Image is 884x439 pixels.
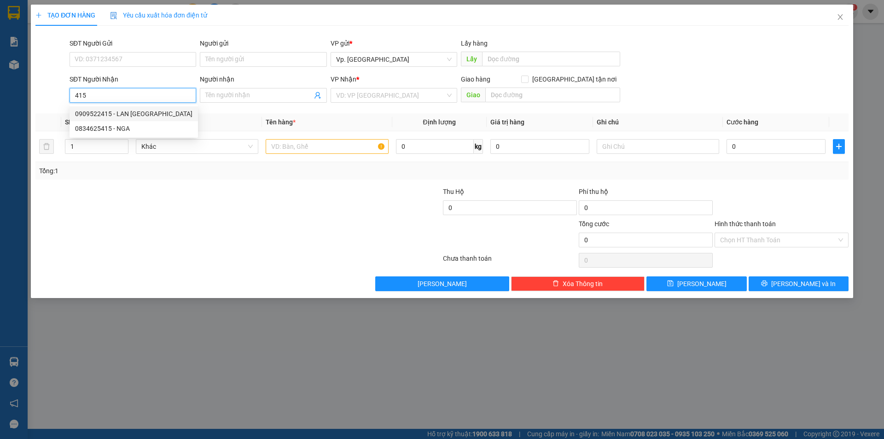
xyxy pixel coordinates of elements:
[141,140,253,153] span: Khác
[715,220,776,228] label: Hình thức thanh toán
[70,38,196,48] div: SĐT Người Gửi
[39,139,54,154] button: delete
[490,139,589,154] input: 0
[266,118,296,126] span: Tên hàng
[461,88,485,102] span: Giao
[200,74,326,84] div: Người nhận
[579,220,609,228] span: Tổng cước
[331,38,457,48] div: VP gửi
[579,187,713,200] div: Phí thu hộ
[485,88,620,102] input: Dọc đường
[418,279,467,289] span: [PERSON_NAME]
[65,118,72,126] span: SL
[563,279,603,289] span: Xóa Thông tin
[336,53,452,66] span: Vp. Phan Rang
[12,59,51,103] b: An Anh Limousine
[827,5,853,30] button: Close
[461,52,482,66] span: Lấy
[597,139,719,154] input: Ghi Chú
[443,188,464,195] span: Thu Hộ
[593,113,723,131] th: Ghi chú
[70,121,198,136] div: 0834625415 - NGA
[749,276,849,291] button: printer[PERSON_NAME] và In
[461,76,490,83] span: Giao hàng
[833,139,845,154] button: plus
[39,166,341,176] div: Tổng: 1
[75,109,192,119] div: 0909522415 - LAN [GEOGRAPHIC_DATA]
[727,118,758,126] span: Cước hàng
[59,13,88,88] b: Biên nhận gởi hàng hóa
[442,253,578,269] div: Chưa thanh toán
[375,276,509,291] button: [PERSON_NAME]
[35,12,95,19] span: TẠO ĐƠN HÀNG
[314,92,321,99] span: user-add
[110,12,117,19] img: icon
[474,139,483,154] span: kg
[461,40,488,47] span: Lấy hàng
[771,279,836,289] span: [PERSON_NAME] và In
[110,12,207,19] span: Yêu cầu xuất hóa đơn điện tử
[667,280,674,287] span: save
[331,76,356,83] span: VP Nhận
[646,276,746,291] button: save[PERSON_NAME]
[677,279,727,289] span: [PERSON_NAME]
[266,139,388,154] input: VD: Bàn, Ghế
[70,106,198,121] div: 0909522415 - LAN ANH
[482,52,620,66] input: Dọc đường
[529,74,620,84] span: [GEOGRAPHIC_DATA] tận nơi
[511,276,645,291] button: deleteXóa Thông tin
[70,74,196,84] div: SĐT Người Nhận
[552,280,559,287] span: delete
[35,12,42,18] span: plus
[761,280,768,287] span: printer
[833,143,844,150] span: plus
[423,118,456,126] span: Định lượng
[200,38,326,48] div: Người gửi
[75,123,192,134] div: 0834625415 - NGA
[837,13,844,21] span: close
[490,118,524,126] span: Giá trị hàng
